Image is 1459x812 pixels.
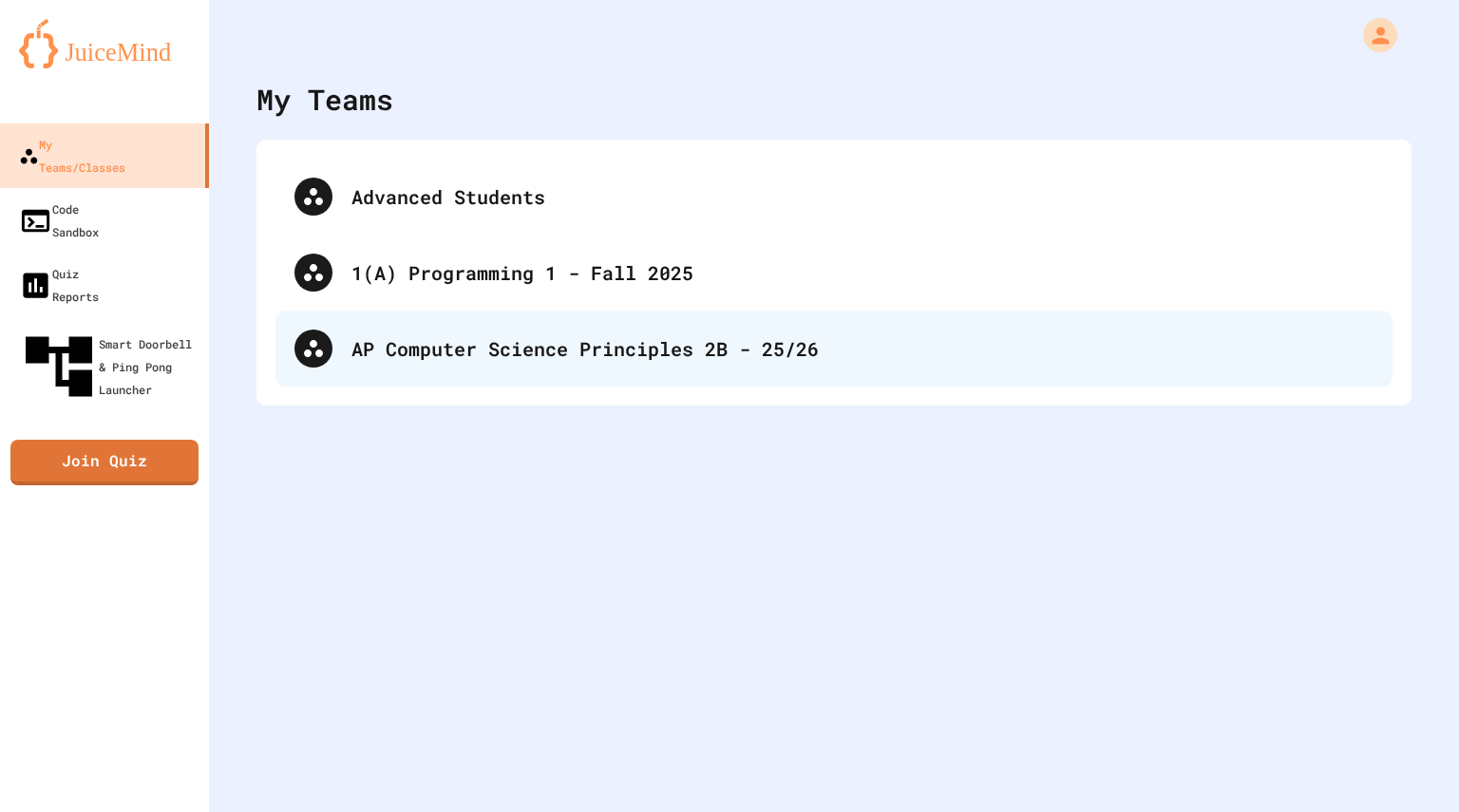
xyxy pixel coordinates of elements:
[19,262,99,308] div: Quiz Reports
[351,182,1374,211] div: Advanced Students
[19,198,99,243] div: Code Sandbox
[19,133,125,179] div: My Teams/Classes
[19,19,190,68] img: logo-orange.svg
[1343,13,1402,57] div: My Account
[19,327,201,406] div: Smart Doorbell & Ping Pong Launcher
[10,440,199,485] a: Join Quiz
[256,78,393,121] div: My Teams
[351,334,1374,363] div: AP Computer Science Principles 2B - 25/26
[275,311,1393,387] div: AP Computer Science Principles 2B - 25/26
[275,159,1393,235] div: Advanced Students
[351,258,1374,287] div: 1(A) Programming 1 - Fall 2025
[275,235,1393,311] div: 1(A) Programming 1 - Fall 2025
